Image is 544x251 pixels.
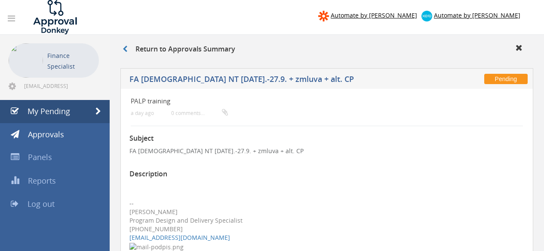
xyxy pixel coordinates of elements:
h3: Return to Approvals Summary [123,45,235,53]
span: -- [129,199,134,207]
span: [EMAIL_ADDRESS][DOMAIN_NAME] [24,82,97,89]
span: Panels [28,152,52,162]
span: Reports [28,175,56,186]
p: FA [DEMOGRAPHIC_DATA] NT [DATE].-27.9. + zmluva + alt. CP [129,147,524,155]
div: [PHONE_NUMBER] [129,225,524,233]
span: Automate by [PERSON_NAME] [434,11,520,19]
img: xero-logo.png [421,11,432,21]
span: Pending [484,74,528,84]
img: zapier-logomark.png [318,11,329,21]
span: Automate by [PERSON_NAME] [331,11,417,19]
h4: PALP training [131,97,458,105]
small: 0 comments... [171,110,228,116]
h3: Subject [129,135,524,142]
span: Log out [28,199,55,209]
small: a day ago [131,110,154,116]
div: [PERSON_NAME] [129,208,524,216]
a: [EMAIL_ADDRESS][DOMAIN_NAME] [129,233,230,242]
span: Approvals [28,129,64,139]
p: Finance Specialist [47,50,95,72]
h3: Description [129,170,524,178]
span: My Pending [28,106,70,116]
div: Program Design and Delivery Specialist [129,216,524,225]
h5: FA [DEMOGRAPHIC_DATA] NT [DATE].-27.9. + zmluva + alt. CP [129,75,368,86]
